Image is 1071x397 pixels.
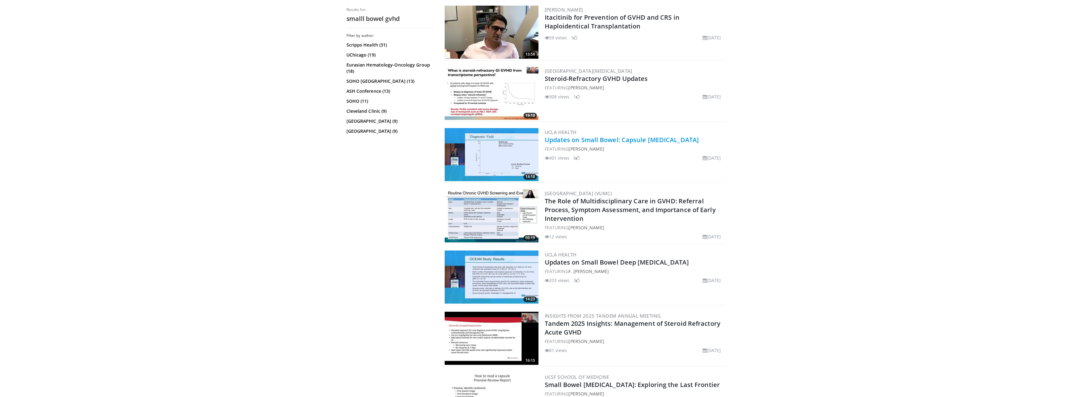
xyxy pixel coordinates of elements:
[346,33,434,38] h3: Filter by author:
[346,88,432,94] a: ASH Conference (13)
[545,190,612,196] a: [GEOGRAPHIC_DATA] (VUMC)
[545,268,724,275] div: FEATURING
[703,233,721,240] li: [DATE]
[573,277,580,284] li: 3
[568,225,604,231] a: [PERSON_NAME]
[346,128,432,134] a: [GEOGRAPHIC_DATA] (9)
[703,347,721,354] li: [DATE]
[545,146,724,152] div: FEATURING
[445,312,538,365] img: 11be5726-0bbe-425e-9a04-e88beead599f.300x170_q85_crop-smart_upscale.jpg
[523,174,537,180] span: 14:18
[445,6,538,59] a: 13:56
[545,258,689,266] a: Updates on Small Bowel Deep [MEDICAL_DATA]
[545,34,567,41] li: 59 views
[703,155,721,161] li: [DATE]
[571,34,577,41] li: 1
[703,93,721,100] li: [DATE]
[346,118,432,124] a: [GEOGRAPHIC_DATA] (9)
[545,390,724,397] div: FEATURING
[545,197,716,223] a: The Role of Multidisciplinary Care in GVHD: Referral Process, Symptom Assessment, and Importance ...
[445,67,538,120] img: 749ac8d2-2432-494b-86f9-defa038cb768.300x170_q85_crop-smart_upscale.jpg
[346,7,434,12] p: Results for:
[346,15,434,23] h2: smalll bowel gvhd
[545,155,570,161] li: 401 views
[545,136,699,144] a: Updates on Small Bowel: Capsule [MEDICAL_DATA]
[568,338,604,344] a: [PERSON_NAME]
[568,268,609,274] a: F. [PERSON_NAME]
[568,85,604,91] a: [PERSON_NAME]
[346,52,432,58] a: UChicago (19)
[545,224,724,231] div: FEATURING
[445,67,538,120] a: 19:10
[346,78,432,84] a: SOHO [GEOGRAPHIC_DATA] (13)
[545,313,661,319] a: Insights from 2025 Tandem Annual Meeting
[445,6,538,59] img: afc88934-2876-4f86-86af-753481d901d6.300x170_q85_crop-smart_upscale.jpg
[545,74,648,83] a: Steroid-Refractory GVHD Updates
[703,34,721,41] li: [DATE]
[545,319,720,336] a: Tandem 2025 Insights: Management of Steroid Refractory Acute GVHD
[573,93,580,100] li: 1
[346,42,432,48] a: Scripps Health (31)
[445,251,538,304] a: 14:23
[545,7,583,13] a: [PERSON_NAME]
[523,235,537,241] span: 06:19
[545,277,570,284] li: 203 views
[346,108,432,114] a: Cleveland Clinic (9)
[545,374,609,380] a: UCSF School of Medicine
[523,52,537,57] span: 13:56
[346,98,432,104] a: SOHO (11)
[545,84,724,91] div: FEATURING
[568,391,604,397] a: [PERSON_NAME]
[545,338,724,345] div: FEATURING
[445,251,538,304] img: c5f4d411-9021-4edd-a529-42cf421b2f6c.300x170_q85_crop-smart_upscale.jpg
[545,251,577,258] a: UCLA Health
[545,13,679,30] a: Itacitinib for Prevention of GVHD and CRS in Haploidentical Transplantation
[445,128,538,181] img: d763fa3d-c1b7-4159-a8b4-9cd945c79c21.300x170_q85_crop-smart_upscale.jpg
[445,128,538,181] a: 14:18
[445,312,538,365] a: 16:15
[545,233,567,240] li: 12 views
[346,62,432,74] a: Eurasian Hematology-Oncology Group (18)
[545,68,632,74] a: [GEOGRAPHIC_DATA][MEDICAL_DATA]
[545,347,567,354] li: 81 views
[545,129,577,135] a: UCLA Health
[545,93,570,100] li: 308 views
[523,296,537,302] span: 14:23
[568,146,604,152] a: [PERSON_NAME]
[573,155,580,161] li: 6
[703,277,721,284] li: [DATE]
[445,189,538,242] a: 06:19
[523,358,537,363] span: 16:15
[545,380,720,389] a: Small Bowel [MEDICAL_DATA]: Exploring the Last Frontier
[445,189,538,242] img: ca124bb3-d847-4c24-b29d-f6d598e6f00e.300x170_q85_crop-smart_upscale.jpg
[523,113,537,118] span: 19:10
